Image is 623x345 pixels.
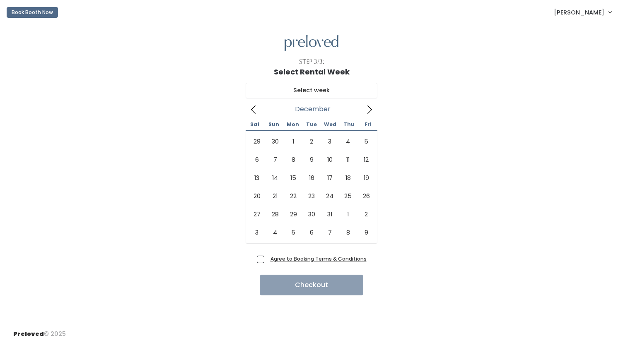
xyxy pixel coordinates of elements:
span: December 19, 2025 [357,169,375,187]
span: December 12, 2025 [357,151,375,169]
span: December 31, 2025 [321,205,339,223]
span: January 5, 2026 [284,223,302,242]
div: © 2025 [13,323,66,338]
span: January 3, 2026 [248,223,266,242]
span: January 1, 2026 [339,205,357,223]
span: December 14, 2025 [266,169,284,187]
span: December 5, 2025 [357,132,375,151]
span: December 27, 2025 [248,205,266,223]
span: December 6, 2025 [248,151,266,169]
span: December 7, 2025 [266,151,284,169]
span: December 3, 2025 [321,132,339,151]
span: December 29, 2025 [284,205,302,223]
button: Book Booth Now [7,7,58,18]
span: December 22, 2025 [284,187,302,205]
img: preloved logo [285,35,338,51]
a: Agree to Booking Terms & Conditions [270,255,367,262]
span: December 15, 2025 [284,169,302,187]
span: November 30, 2025 [266,132,284,151]
span: January 6, 2026 [302,223,321,242]
span: January 9, 2026 [357,223,375,242]
span: December 26, 2025 [357,187,375,205]
span: Fri [359,122,377,127]
span: December 13, 2025 [248,169,266,187]
input: Select week [246,83,377,98]
span: December 30, 2025 [302,205,321,223]
h1: Select Rental Week [274,68,350,76]
span: December 16, 2025 [302,169,321,187]
span: December 20, 2025 [248,187,266,205]
span: December 4, 2025 [339,132,357,151]
span: December 10, 2025 [321,151,339,169]
span: December 18, 2025 [339,169,357,187]
button: Checkout [260,275,363,295]
span: December 25, 2025 [339,187,357,205]
span: December 8, 2025 [284,151,302,169]
span: November 29, 2025 [248,132,266,151]
span: December 2, 2025 [302,132,321,151]
span: Thu [340,122,358,127]
a: Book Booth Now [7,3,58,22]
span: December 23, 2025 [302,187,321,205]
span: Preloved [13,330,44,338]
span: Tue [302,122,321,127]
a: [PERSON_NAME] [546,3,620,21]
span: January 8, 2026 [339,223,357,242]
span: Sat [246,122,264,127]
span: [PERSON_NAME] [554,8,604,17]
span: January 7, 2026 [321,223,339,242]
span: December [295,108,331,111]
span: January 4, 2026 [266,223,284,242]
span: Wed [321,122,340,127]
span: December 17, 2025 [321,169,339,187]
span: December 9, 2025 [302,151,321,169]
span: December 21, 2025 [266,187,284,205]
div: Step 3/3: [299,57,324,66]
span: Sun [264,122,283,127]
span: December 24, 2025 [321,187,339,205]
span: December 11, 2025 [339,151,357,169]
span: January 2, 2026 [357,205,375,223]
span: December 28, 2025 [266,205,284,223]
span: Mon [283,122,302,127]
span: December 1, 2025 [284,132,302,151]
